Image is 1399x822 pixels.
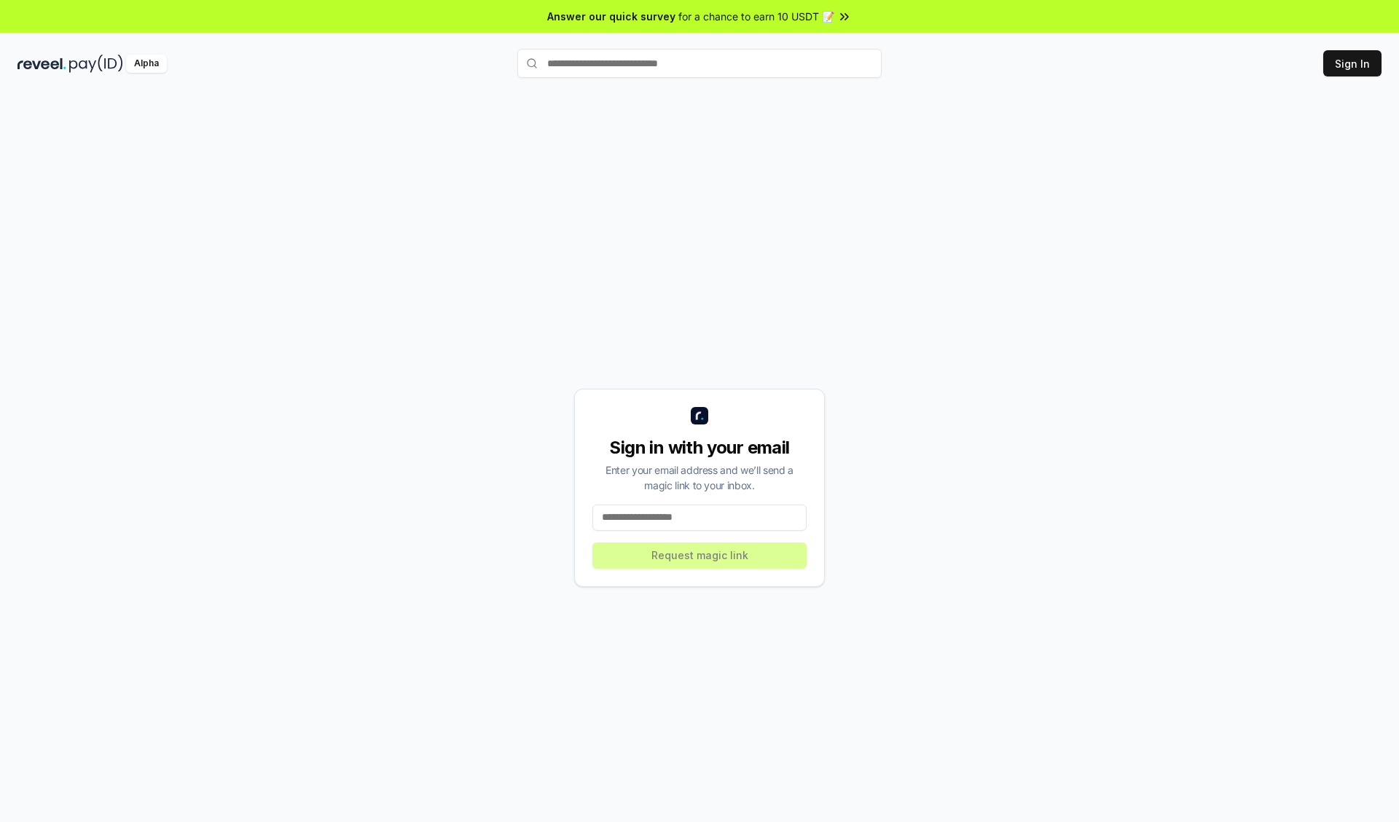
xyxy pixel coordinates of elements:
span: Answer our quick survey [547,9,675,24]
button: Sign In [1323,50,1382,76]
span: for a chance to earn 10 USDT 📝 [678,9,834,24]
img: logo_small [691,407,708,424]
div: Enter your email address and we’ll send a magic link to your inbox. [592,462,807,493]
img: pay_id [69,55,123,73]
img: reveel_dark [17,55,66,73]
div: Alpha [126,55,167,73]
div: Sign in with your email [592,436,807,459]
